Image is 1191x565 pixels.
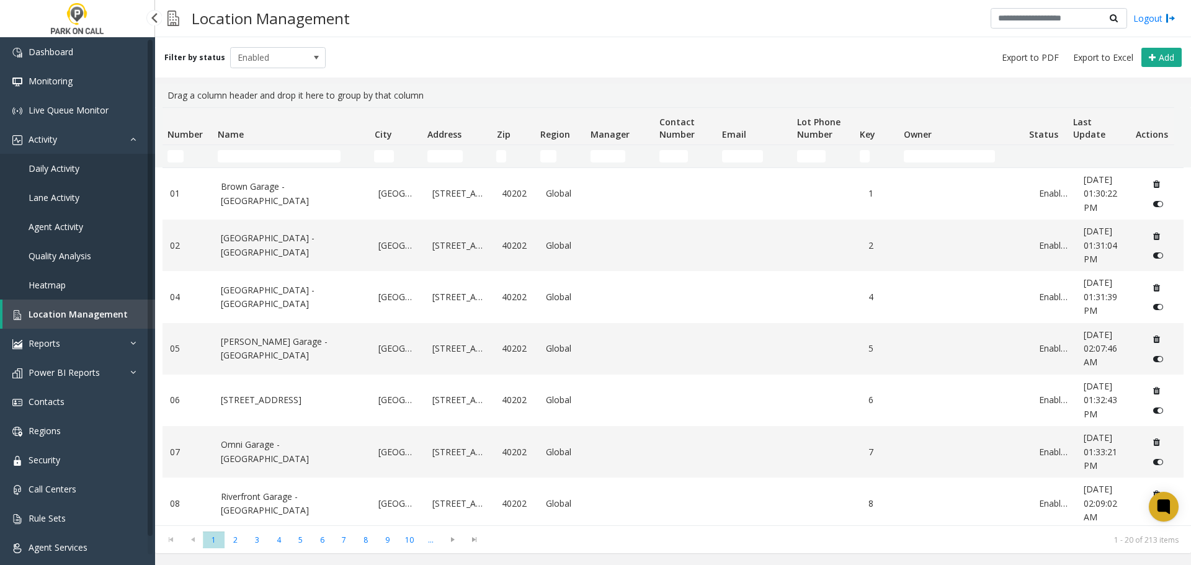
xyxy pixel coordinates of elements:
a: [DATE] 02:09:02 AM [1084,483,1132,524]
img: 'icon' [12,339,22,349]
a: [STREET_ADDRESS] [432,445,487,459]
span: Add [1159,51,1174,63]
img: logout [1166,12,1175,25]
td: Email Filter [717,145,792,167]
td: Manager Filter [586,145,654,167]
a: [DATE] 01:32:43 PM [1084,380,1132,421]
button: Disable [1147,194,1170,214]
a: 02 [170,239,206,252]
a: [STREET_ADDRESS] [432,497,487,510]
a: [STREET_ADDRESS] [432,239,487,252]
a: Global [546,187,582,200]
a: 6 [868,393,898,407]
span: Power BI Reports [29,367,100,378]
a: Enabled [1039,445,1068,459]
a: Global [546,393,582,407]
a: [DATE] 01:33:21 PM [1084,431,1132,473]
a: [GEOGRAPHIC_DATA] [378,393,417,407]
a: 05 [170,342,206,355]
span: Page 8 [355,532,377,548]
button: Disable [1147,400,1170,420]
a: Enabled [1039,290,1068,304]
td: Key Filter [855,145,899,167]
button: Disable [1147,452,1170,472]
a: [GEOGRAPHIC_DATA] - [GEOGRAPHIC_DATA] [221,231,364,259]
span: Regions [29,425,61,437]
a: [GEOGRAPHIC_DATA] [378,445,417,459]
img: 'icon' [12,456,22,466]
div: Data table [155,107,1191,525]
span: Contacts [29,396,65,407]
span: [DATE] 02:07:46 AM [1084,329,1117,368]
img: 'icon' [12,48,22,58]
span: Go to the next page [444,535,461,545]
span: Rule Sets [29,512,66,524]
a: 40202 [502,393,531,407]
span: Page 9 [377,532,398,548]
span: Page 1 [203,532,225,548]
td: Contact Number Filter [654,145,717,167]
button: Disable [1147,297,1170,317]
span: Go to the last page [463,531,485,548]
span: Page 10 [398,532,420,548]
a: Location Management [2,300,155,329]
span: Page 4 [268,532,290,548]
img: 'icon' [12,485,22,495]
img: 'icon' [12,106,22,116]
a: [GEOGRAPHIC_DATA] [378,239,417,252]
img: 'icon' [12,398,22,407]
a: 4 [868,290,898,304]
a: Omni Garage - [GEOGRAPHIC_DATA] [221,438,364,466]
span: Activity [29,133,57,145]
span: Key [860,128,875,140]
td: City Filter [369,145,422,167]
span: Email [722,128,746,140]
span: Export to PDF [1002,51,1059,64]
label: Filter by status [164,52,225,63]
img: 'icon' [12,514,22,524]
a: 40202 [502,187,531,200]
img: pageIcon [167,3,179,33]
a: Riverfront Garage - [GEOGRAPHIC_DATA] [221,490,364,518]
input: Zip Filter [496,150,506,162]
span: Lot Phone Number [797,116,841,140]
button: Export to PDF [997,49,1064,66]
button: Disable [1147,504,1170,523]
a: [GEOGRAPHIC_DATA] [378,290,417,304]
button: Delete [1147,381,1167,401]
input: Manager Filter [591,150,626,162]
a: 40202 [502,497,531,510]
span: [DATE] 01:32:43 PM [1084,380,1117,420]
kendo-pager-info: 1 - 20 of 213 items [493,535,1179,545]
a: [GEOGRAPHIC_DATA] [378,342,417,355]
span: Lane Activity [29,192,79,203]
img: 'icon' [12,135,22,145]
span: Monitoring [29,75,73,87]
input: Region Filter [540,150,556,162]
span: Reports [29,337,60,349]
a: Enabled [1039,393,1068,407]
span: Name [218,128,244,140]
a: 40202 [502,239,531,252]
a: [GEOGRAPHIC_DATA] - [GEOGRAPHIC_DATA] [221,283,364,311]
span: [DATE] 01:31:04 PM [1084,225,1117,265]
span: Daily Activity [29,162,79,174]
span: Agent Services [29,541,87,553]
span: Security [29,454,60,466]
a: Brown Garage - [GEOGRAPHIC_DATA] [221,180,364,208]
button: Delete [1147,226,1167,246]
span: [DATE] 01:30:22 PM [1084,174,1117,213]
a: Enabled [1039,187,1068,200]
span: Live Queue Monitor [29,104,109,116]
a: [STREET_ADDRESS] [221,393,364,407]
span: Last Update [1073,116,1105,140]
div: Drag a column header and drop it here to group by that column [163,84,1184,107]
button: Delete [1147,329,1167,349]
img: 'icon' [12,543,22,553]
button: Add [1141,48,1182,68]
td: Number Filter [163,145,213,167]
button: Disable [1147,246,1170,265]
td: Name Filter [213,145,369,167]
td: Status Filter [1024,145,1068,167]
span: Page 7 [333,532,355,548]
